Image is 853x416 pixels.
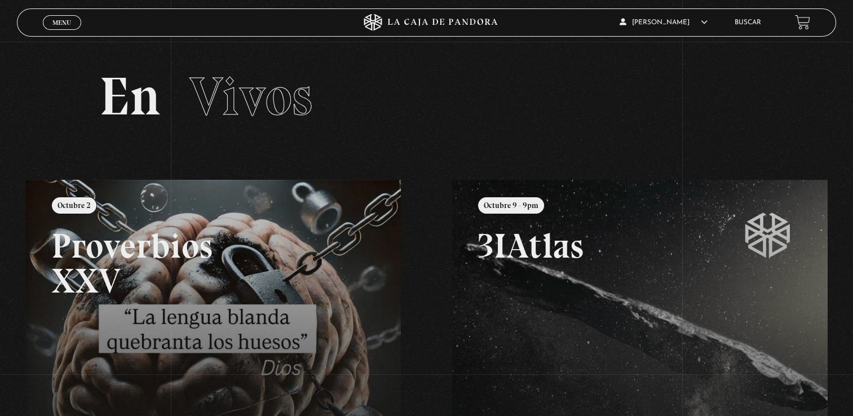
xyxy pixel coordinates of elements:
a: Buscar [735,19,761,26]
span: Menu [52,19,71,26]
span: Vivos [189,64,312,129]
span: Cerrar [48,29,75,37]
span: [PERSON_NAME] [620,19,708,26]
a: View your shopping cart [795,15,810,30]
h2: En [99,70,754,123]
